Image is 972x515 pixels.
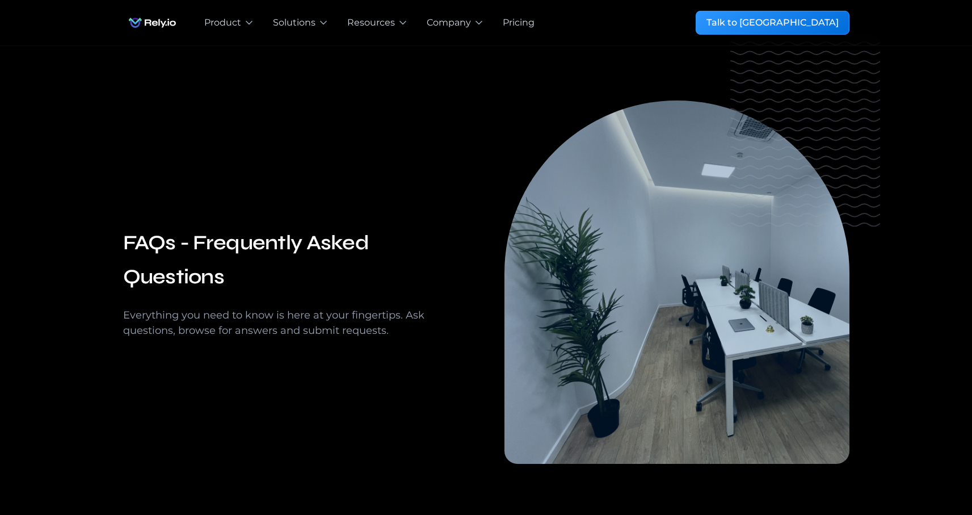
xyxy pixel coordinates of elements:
a: Pricing [503,16,535,30]
div: Company [427,16,471,30]
div: Talk to [GEOGRAPHIC_DATA] [706,16,839,30]
div: Everything you need to know is here at your fingertips. Ask questions, browse for answers and sub... [123,308,468,338]
div: Solutions [273,16,315,30]
div: Product [204,16,241,30]
h2: FAQs - Frequently Asked Questions [123,226,468,294]
a: Talk to [GEOGRAPHIC_DATA] [696,11,849,35]
img: Rely.io logo [123,11,182,34]
a: home [123,11,182,34]
div: Resources [347,16,395,30]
